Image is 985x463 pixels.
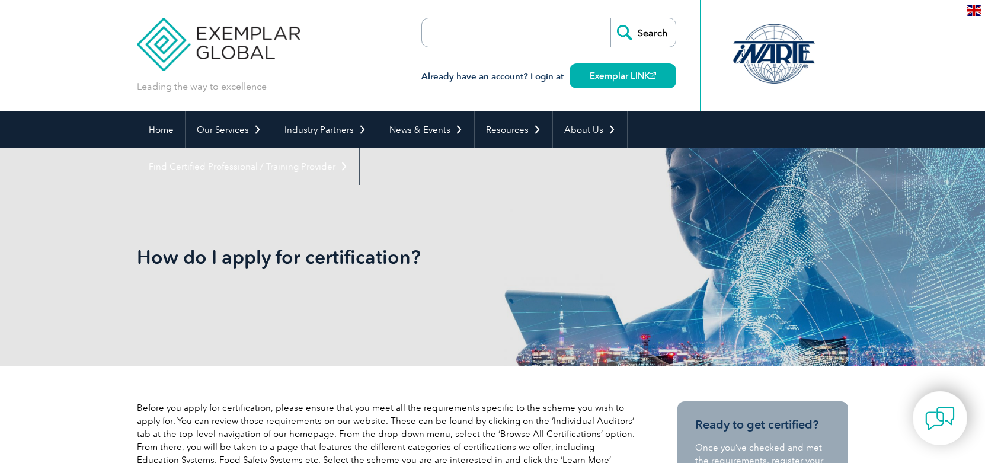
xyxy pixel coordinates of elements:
[137,245,592,269] h1: How do I apply for certification?
[610,18,676,47] input: Search
[137,111,185,148] a: Home
[137,148,359,185] a: Find Certified Professional / Training Provider
[273,111,378,148] a: Industry Partners
[378,111,474,148] a: News & Events
[553,111,627,148] a: About Us
[421,69,676,84] h3: Already have an account? Login at
[925,404,955,433] img: contact-chat.png
[695,417,830,432] h3: Ready to get certified?
[186,111,273,148] a: Our Services
[475,111,552,148] a: Resources
[570,63,676,88] a: Exemplar LINK
[967,5,981,16] img: en
[137,80,267,93] p: Leading the way to excellence
[650,72,656,79] img: open_square.png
